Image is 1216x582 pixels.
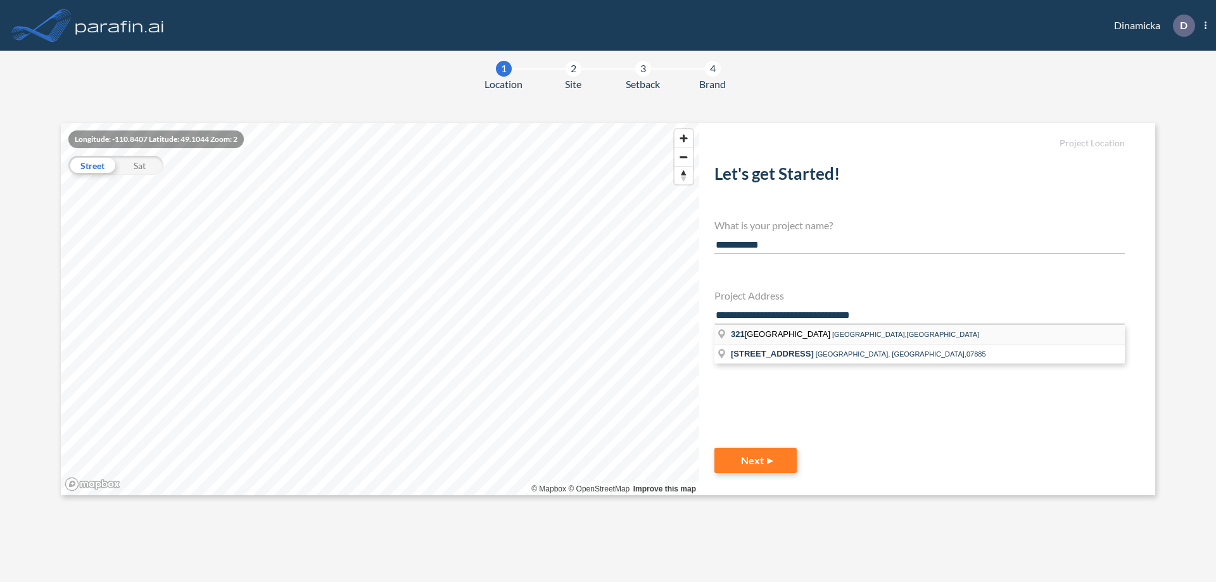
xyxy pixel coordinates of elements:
span: Site [565,77,581,92]
p: D [1180,20,1187,31]
span: [STREET_ADDRESS] [731,349,814,358]
button: Reset bearing to north [674,166,693,184]
a: Improve this map [633,484,696,493]
a: Mapbox homepage [65,477,120,491]
span: Reset bearing to north [674,167,693,184]
span: Setback [626,77,660,92]
div: 1 [496,61,512,77]
span: [GEOGRAPHIC_DATA] [731,329,832,339]
h4: What is your project name? [714,219,1125,231]
h2: Let's get Started! [714,164,1125,189]
div: Longitude: -110.8407 Latitude: 49.1044 Zoom: 2 [68,130,244,148]
button: Zoom in [674,129,693,148]
h5: Project Location [714,138,1125,149]
button: Zoom out [674,148,693,166]
div: 4 [705,61,721,77]
div: Street [68,156,116,175]
div: Dinamicka [1095,15,1206,37]
canvas: Map [61,123,699,495]
a: Mapbox [531,484,566,493]
img: logo [73,13,167,38]
span: Brand [699,77,726,92]
div: 2 [566,61,581,77]
span: [GEOGRAPHIC_DATA], [GEOGRAPHIC_DATA],07885 [816,350,986,358]
div: Sat [116,156,163,175]
span: [GEOGRAPHIC_DATA],[GEOGRAPHIC_DATA] [832,331,979,338]
span: 321 [731,329,745,339]
span: Location [484,77,522,92]
a: OpenStreetMap [568,484,630,493]
button: Next [714,448,797,473]
h4: Project Address [714,289,1125,301]
div: 3 [635,61,651,77]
